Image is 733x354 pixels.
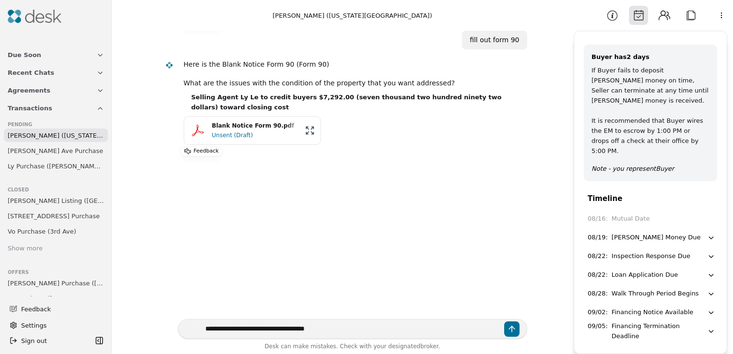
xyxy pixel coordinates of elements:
div: Financing Termination Deadline [612,321,707,342]
span: Le Purchase ([GEOGRAPHIC_DATA]) [8,294,104,304]
div: Closed [8,186,104,194]
div: fill out form 90 [470,35,519,46]
span: Transactions [8,103,52,113]
div: Inspection Response Due [612,251,690,261]
div: Offers [8,269,104,276]
div: Pending [8,121,104,129]
span: [PERSON_NAME] ([US_STATE][GEOGRAPHIC_DATA]) [8,130,104,141]
img: Desk [165,61,173,70]
div: Mutual Date [612,214,650,224]
div: Here is the Blank Notice Form 90 (Form 90) [184,59,520,70]
div: Financing Notice Available [612,307,693,318]
span: Recent Chats [8,68,54,78]
button: 08/16:Mutual Date [584,210,719,228]
div: 08/19 : [588,233,608,243]
button: Recent Chats [2,64,110,82]
div: 09/05 : [588,321,608,331]
button: Agreements [2,82,110,99]
textarea: Write your prompt here [178,319,527,339]
button: Send message [504,321,520,337]
div: 08/22 : [588,270,608,280]
div: [PERSON_NAME] Money Due [612,233,701,243]
div: If Buyer fails to deposit [PERSON_NAME] money on time, Seller can terminate at any time until [PE... [591,65,709,156]
span: Agreements [8,85,50,95]
button: 08/19:[PERSON_NAME] Money Due [584,229,719,247]
div: 08/16 : [588,214,608,224]
span: [STREET_ADDRESS] Purchase [8,211,100,221]
div: Blank Notice Form 90.pdf [212,121,299,130]
span: [PERSON_NAME] Listing ([GEOGRAPHIC_DATA]) [8,196,104,206]
button: 08/22:Inspection Response Due [584,248,719,265]
div: Walk Through Period Begins [612,289,699,299]
p: Feedback [194,147,219,156]
button: Sign out [6,333,93,348]
button: Feedback [4,300,104,318]
span: Ly Purchase ([PERSON_NAME][GEOGRAPHIC_DATA]) [8,161,104,171]
span: designated [388,343,420,350]
div: [PERSON_NAME] ([US_STATE][GEOGRAPHIC_DATA]) [272,11,432,21]
span: Due Soon [8,50,41,60]
span: [PERSON_NAME] Ave Purchase [8,146,103,156]
p: Note - you represent Buyer [591,164,709,174]
button: 08/22:Loan Application Due [584,266,719,284]
button: 09/02:Financing Notice Available [584,304,719,321]
div: 08/28 : [588,289,608,299]
div: Loan Application Due [612,270,678,280]
div: Desk can make mistakes. Check with your broker. [178,342,527,354]
span: Feedback [21,304,98,314]
span: [PERSON_NAME] Purchase ([GEOGRAPHIC_DATA]) [8,278,104,288]
div: Show more [8,244,43,254]
img: Desk [8,10,61,23]
span: Sign out [21,336,47,346]
button: 08/28:Walk Through Period Begins [584,285,719,303]
button: Transactions [2,99,110,117]
p: What are the issues with the condition of the property that you want addressed? [184,78,520,89]
button: Blank Notice Form 90.pdfUnsent (Draft) [184,116,321,145]
div: 08/22 : [588,251,608,261]
div: Selling Agent Ly Le to credit buyers $7,292.00 (seven thousand two hundred ninety two dollars) to... [184,92,520,112]
button: Due Soon [2,46,110,64]
span: Vo Purchase (3rd Ave) [8,226,76,236]
div: Unsent (Draft) [212,130,299,140]
div: 09/02 : [588,307,608,318]
button: Settings [6,318,106,333]
span: Settings [21,320,47,330]
button: 09/05:Financing Termination Deadline [584,322,719,340]
div: Timeline [574,193,727,204]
